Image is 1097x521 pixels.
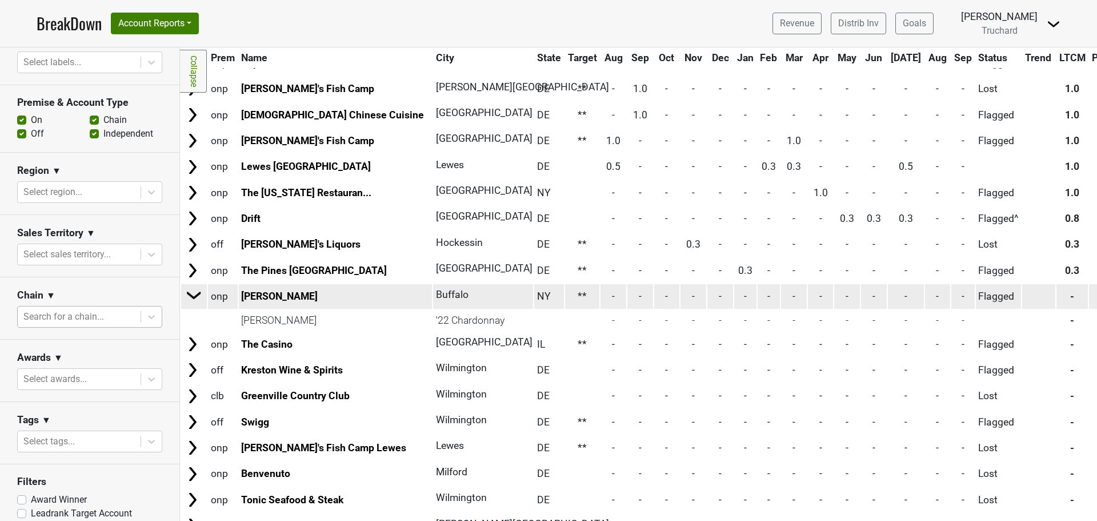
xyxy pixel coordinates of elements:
span: - [819,135,822,146]
a: Greenville Country Club [241,390,350,401]
span: - [872,291,875,302]
th: Apr: activate to sort column ascending [808,47,834,68]
td: Flagged^ [976,206,1022,231]
span: - [872,265,875,276]
span: - [639,187,642,198]
a: [PERSON_NAME]'s Fish Camp [241,135,374,146]
span: Prem [211,52,235,63]
span: - [872,135,875,146]
th: Feb: activate to sort column ascending [758,47,780,68]
span: DE [537,83,550,94]
span: - [692,109,695,121]
span: - [872,187,875,198]
img: Arrow right [184,491,201,508]
span: 1.0 [633,109,647,121]
span: - [612,83,615,94]
span: - [744,83,747,94]
span: 1.0 [787,135,801,146]
span: [PERSON_NAME][GEOGRAPHIC_DATA] [436,81,609,93]
span: - [904,187,907,198]
span: - [936,109,939,121]
span: 0.3 [787,161,801,172]
td: - [600,310,626,331]
td: onp [208,102,238,127]
label: Award Winner [31,493,87,507]
a: [PERSON_NAME]'s Fish Camp Lewes [241,442,406,454]
span: - [744,109,747,121]
a: The Casino [241,339,293,350]
span: - [665,135,668,146]
span: - [639,265,642,276]
span: 1.0 [1065,187,1079,198]
span: - [962,213,964,224]
span: - [639,213,642,224]
span: Status [978,52,1007,63]
span: - [792,187,795,198]
span: - [962,135,964,146]
label: Independent [103,127,153,141]
button: Account Reports [111,13,199,34]
span: - [819,213,822,224]
td: - [951,310,975,331]
span: - [639,161,642,172]
span: - [665,238,668,250]
span: - [719,291,722,302]
td: onp [208,258,238,283]
img: Arrow right [184,413,201,431]
td: Lost [976,232,1022,257]
span: - [692,83,695,94]
img: Dropdown Menu [1047,17,1060,31]
span: - [692,57,695,69]
span: - [962,57,964,69]
span: Name [241,52,267,63]
th: Status: activate to sort column ascending [976,47,1022,68]
span: - [767,187,770,198]
span: - [665,83,668,94]
span: [GEOGRAPHIC_DATA] [436,336,533,348]
span: - [904,83,907,94]
span: - [692,161,695,172]
a: Kreston Wine & Spirits [241,364,343,376]
span: ▼ [42,413,51,427]
td: Flagged [976,284,1022,309]
span: - [719,238,722,250]
h3: Sales Territory [17,227,83,239]
span: [GEOGRAPHIC_DATA] [436,133,533,144]
span: - [792,83,795,94]
span: IL [537,339,545,350]
th: Prem: activate to sort column ascending [208,47,238,68]
a: Capers & Lemons Restau... [241,57,363,69]
span: - [846,57,848,69]
span: - [719,339,722,350]
span: - [719,83,722,94]
span: ▼ [54,351,63,365]
span: 1.0 [814,187,828,198]
span: - [872,109,875,121]
span: - [792,238,795,250]
td: Flagged [976,332,1022,356]
td: - [925,310,951,331]
a: Distrib Inv [831,13,886,34]
span: - [872,161,875,172]
span: - [846,238,848,250]
th: Name: activate to sort column ascending [239,47,433,68]
td: Flagged [976,258,1022,283]
span: - [612,291,615,302]
span: [GEOGRAPHIC_DATA] [436,185,533,196]
span: DE [537,213,550,224]
span: Truchard [982,25,1018,36]
td: onp [208,206,238,231]
span: - [936,187,939,198]
td: onp [208,154,238,179]
span: - [665,265,668,276]
span: - [692,339,695,350]
span: - [744,291,747,302]
a: [PERSON_NAME]'s Liquors [241,238,361,250]
span: DE [537,135,550,146]
span: - [819,161,822,172]
th: Mar: activate to sort column ascending [781,47,807,68]
span: - [904,135,907,146]
span: - [846,291,848,302]
td: onp [208,332,238,356]
span: - [612,109,615,121]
